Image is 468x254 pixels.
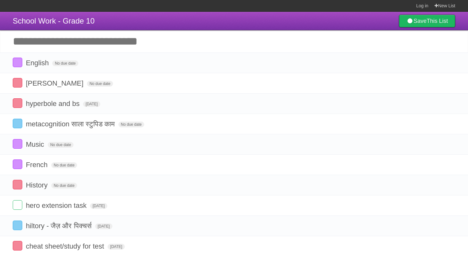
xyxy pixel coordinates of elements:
[26,79,85,87] span: [PERSON_NAME]
[13,98,22,108] label: Done
[399,15,455,27] a: SaveThis List
[90,203,107,209] span: [DATE]
[95,223,112,229] span: [DATE]
[118,122,144,127] span: No due date
[13,78,22,88] label: Done
[26,161,49,169] span: French
[87,81,113,87] span: No due date
[26,222,93,230] span: hiltory - जैज़ और पिक्चर्स
[51,183,77,188] span: No due date
[26,120,116,128] span: metacognition साला स्टुपिड काम
[427,18,448,24] b: This List
[13,119,22,128] label: Done
[13,139,22,149] label: Done
[51,162,77,168] span: No due date
[13,17,95,25] span: School Work - Grade 10
[13,221,22,230] label: Done
[13,180,22,189] label: Done
[52,60,78,66] span: No due date
[13,241,22,250] label: Done
[13,200,22,210] label: Done
[26,181,49,189] span: History
[26,242,106,250] span: cheat sheet/study for test
[26,59,50,67] span: English
[13,58,22,67] label: Done
[83,101,100,107] span: [DATE]
[26,201,88,209] span: hero extension task
[26,140,46,148] span: Music
[26,100,81,108] span: hyperbole and bs
[48,142,74,148] span: No due date
[13,159,22,169] label: Done
[108,244,125,250] span: [DATE]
